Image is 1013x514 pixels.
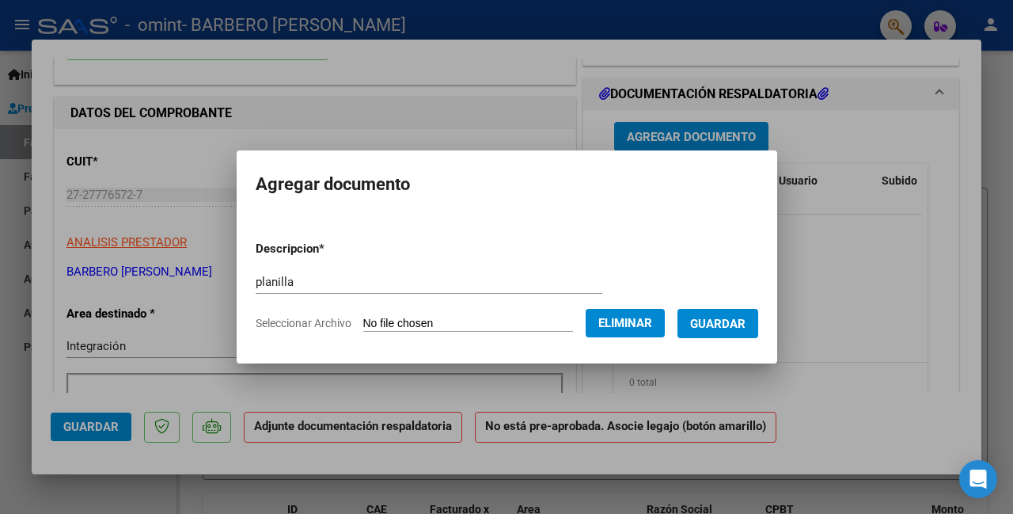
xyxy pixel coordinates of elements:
div: Open Intercom Messenger [959,460,997,498]
button: Eliminar [586,309,665,337]
span: Guardar [690,317,746,331]
p: Descripcion [256,240,407,258]
span: Seleccionar Archivo [256,317,351,329]
h2: Agregar documento [256,169,758,200]
span: Eliminar [598,316,652,330]
button: Guardar [677,309,758,338]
